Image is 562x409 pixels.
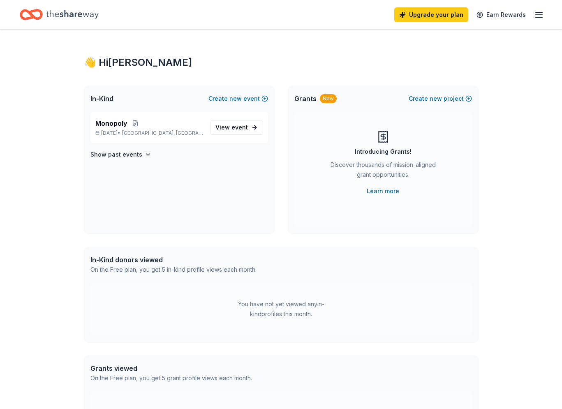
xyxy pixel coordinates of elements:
span: View [215,122,248,132]
span: In-Kind [90,94,113,104]
p: [DATE] • [95,130,204,136]
div: Grants viewed [90,363,252,373]
div: On the Free plan, you get 5 in-kind profile views each month. [90,265,257,275]
span: Monopoly [95,118,127,128]
div: 👋 Hi [PERSON_NAME] [84,56,479,69]
a: View event [210,120,263,135]
div: New [320,94,337,103]
div: Introducing Grants! [355,147,412,157]
a: Learn more [367,186,399,196]
button: Show past events [90,150,151,159]
h4: Show past events [90,150,142,159]
span: new [430,94,442,104]
span: new [229,94,242,104]
button: Createnewproject [409,94,472,104]
a: Upgrade your plan [394,7,468,22]
div: In-Kind donors viewed [90,255,257,265]
a: Earn Rewards [472,7,531,22]
span: event [231,124,248,131]
div: You have not yet viewed any in-kind profiles this month. [230,299,333,319]
div: Discover thousands of mission-aligned grant opportunities. [327,160,439,183]
span: [GEOGRAPHIC_DATA], [GEOGRAPHIC_DATA] [122,130,203,136]
span: Grants [294,94,317,104]
button: Createnewevent [208,94,268,104]
div: On the Free plan, you get 5 grant profile views each month. [90,373,252,383]
a: Home [20,5,99,24]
